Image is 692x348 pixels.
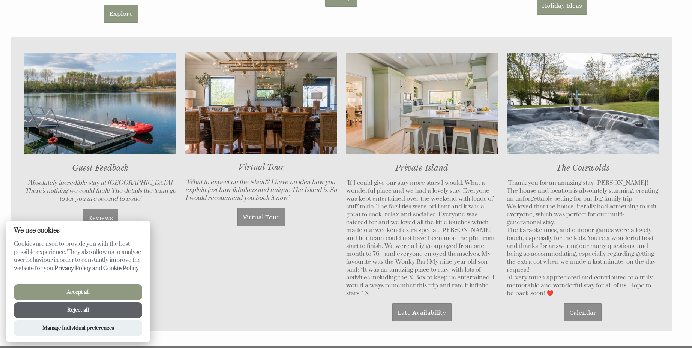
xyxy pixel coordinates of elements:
[14,320,142,336] button: Manage Individual preferences
[24,53,176,154] img: The Jetty at The Island in Oxfordshire
[185,178,337,202] em: What to expect on the island? I have no idea how you explain just how fabulous and unique The Isl...
[6,240,150,278] p: Cookies are used to provide you with the best possible experience. They also allow us to analyse ...
[185,178,337,202] p: "
[392,303,452,321] a: Late Availability
[14,302,142,318] button: Reject all
[507,179,508,187] em: "
[346,179,498,297] p: If I could give our stay more stars I would. What a wonderful place and we had a lovely stay. Eve...
[104,4,138,22] a: Explore
[25,179,176,203] em: "Absolutely incredible stay at [GEOGRAPHIC_DATA]. There's nothing we could fault! The details the...
[346,53,498,154] img: The Kitchen at The Island in Oxfordshire
[507,53,659,154] img: Hot tub at The Island in Oxfordshire
[14,284,142,300] button: Accept all
[564,303,602,321] a: Calendar
[346,179,348,187] em: "
[346,163,498,173] h2: Private Island
[507,163,659,173] h2: The Cotswolds
[185,162,337,172] h2: Virtual Tour
[54,265,139,272] a: Privacy Policy and Cookie Policy
[507,179,659,297] p: Thank you for an amazing stay [PERSON_NAME]! The house and location is absolutely stunning, creat...
[24,163,176,173] h2: Guest Feedback
[185,52,337,154] img: Large dining table for 14 guests
[6,227,150,234] h2: We use cookies
[237,208,285,226] a: Virtual Tour
[83,209,118,227] a: Reviews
